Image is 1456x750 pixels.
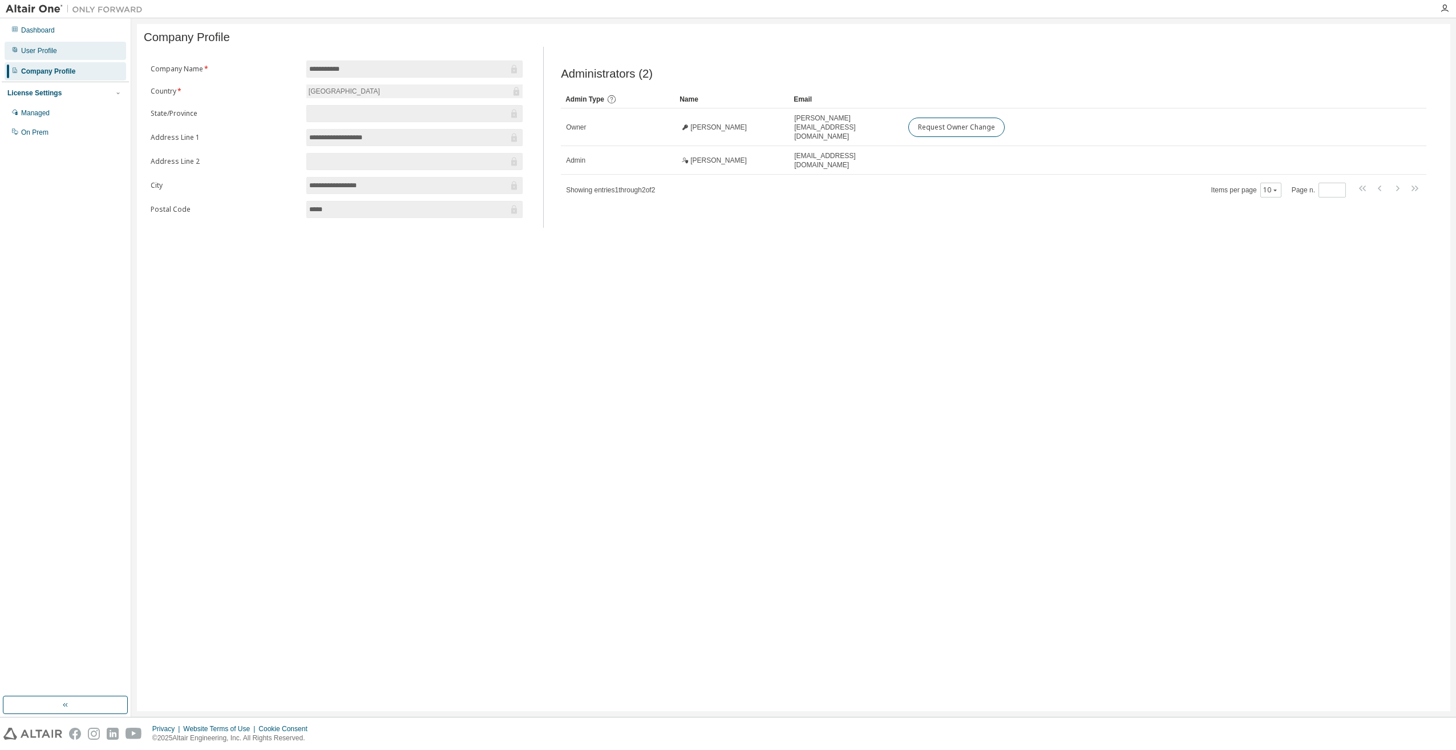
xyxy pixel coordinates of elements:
label: City [151,181,300,190]
label: Address Line 1 [151,133,300,142]
div: License Settings [7,88,62,98]
div: User Profile [21,46,57,55]
div: Managed [21,108,50,118]
span: [PERSON_NAME][EMAIL_ADDRESS][DOMAIN_NAME] [794,114,898,141]
div: On Prem [21,128,48,137]
label: Company Name [151,64,300,74]
span: Owner [566,123,586,132]
div: [GEOGRAPHIC_DATA] [306,84,523,98]
div: Name [680,90,784,108]
span: [EMAIL_ADDRESS][DOMAIN_NAME] [794,151,898,170]
span: [PERSON_NAME] [690,156,747,165]
img: linkedin.svg [107,728,119,740]
div: [GEOGRAPHIC_DATA] [307,85,382,98]
label: Country [151,87,300,96]
div: Privacy [152,724,183,733]
label: Postal Code [151,205,300,214]
div: Dashboard [21,26,55,35]
p: © 2025 Altair Engineering, Inc. All Rights Reserved. [152,733,314,743]
div: Email [794,90,899,108]
img: youtube.svg [126,728,142,740]
span: Page n. [1292,183,1346,197]
label: Address Line 2 [151,157,300,166]
span: Admin Type [565,95,604,103]
img: instagram.svg [88,728,100,740]
img: altair_logo.svg [3,728,62,740]
div: Company Profile [21,67,75,76]
img: Altair One [6,3,148,15]
span: Items per page [1211,183,1281,197]
button: 10 [1263,186,1279,195]
div: Website Terms of Use [183,724,258,733]
button: Request Owner Change [908,118,1005,137]
span: Administrators (2) [561,67,653,80]
span: Admin [566,156,585,165]
label: State/Province [151,109,300,118]
span: Showing entries 1 through 2 of 2 [566,186,655,194]
img: facebook.svg [69,728,81,740]
div: Cookie Consent [258,724,314,733]
span: [PERSON_NAME] [690,123,747,132]
span: Company Profile [144,31,230,44]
